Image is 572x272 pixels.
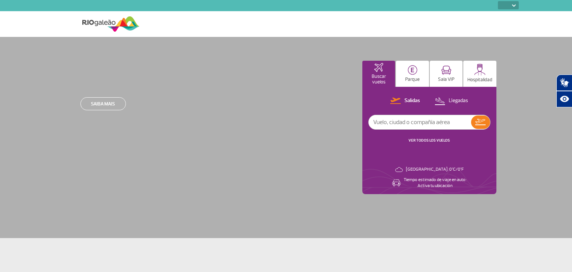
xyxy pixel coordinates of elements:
a: VER TODOS LOS VUELOS [409,138,450,143]
button: Salidas [388,96,422,106]
button: Buscar vuelos [362,61,395,87]
button: Parque [396,61,429,87]
p: Sala VIP [438,77,455,82]
p: Llegadas [449,97,468,104]
button: Abrir tradutor de língua de sinais. [556,75,572,91]
p: Hospitalidad [467,77,492,83]
img: hospitality.svg [474,64,486,75]
p: Salidas [404,97,420,104]
p: Buscar vuelos [366,74,392,85]
p: [GEOGRAPHIC_DATA]: 0°C/0°F [406,167,464,173]
img: carParkingHome.svg [408,65,417,75]
div: Plugin de acessibilidade da Hand Talk. [556,75,572,107]
img: vipRoom.svg [441,66,451,75]
input: Vuelo, ciudad o compañía aérea [369,115,471,129]
button: Abrir recursos assistivos. [556,91,572,107]
button: VER TODOS LOS VUELOS [406,137,452,143]
p: Parque [405,77,420,82]
a: Saiba mais [80,97,126,110]
p: Tiempo estimado de viaje en auto: Activa tu ubicación [404,177,466,189]
button: Llegadas [432,96,470,106]
button: Hospitalidad [463,61,496,87]
button: Sala VIP [430,61,463,87]
img: airplaneHomeActive.svg [374,63,383,72]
